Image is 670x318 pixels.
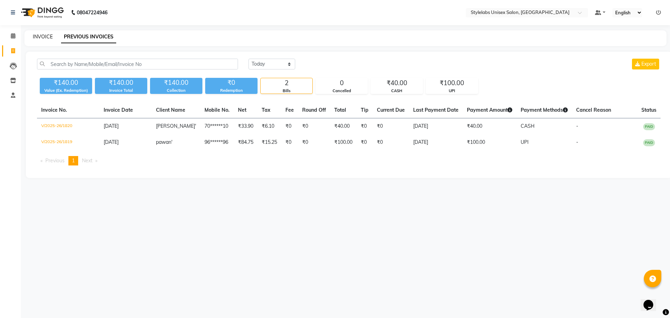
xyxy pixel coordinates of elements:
[576,123,578,129] span: -
[641,107,656,113] span: Status
[40,78,92,88] div: ₹140.00
[521,107,568,113] span: Payment Methods
[371,88,423,94] div: CASH
[45,157,65,164] span: Previous
[95,88,147,94] div: Invoice Total
[576,107,611,113] span: Cancel Reason
[204,107,230,113] span: Mobile No.
[467,107,512,113] span: Payment Amount
[156,107,185,113] span: Client Name
[262,107,270,113] span: Tax
[171,139,172,145] span: '
[330,118,357,135] td: ₹40.00
[150,88,202,94] div: Collection
[37,59,238,69] input: Search by Name/Mobile/Email/Invoice No
[643,123,655,130] span: PAID
[302,107,326,113] span: Round Off
[281,118,298,135] td: ₹0
[426,88,478,94] div: UPI
[261,78,312,88] div: 2
[281,134,298,150] td: ₹0
[156,123,195,129] span: [PERSON_NAME]
[334,107,346,113] span: Total
[82,157,92,164] span: Next
[361,107,368,113] span: Tip
[72,157,75,164] span: 1
[205,88,258,94] div: Redemption
[463,118,516,135] td: ₹40.00
[377,107,405,113] span: Current Due
[641,61,656,67] span: Export
[463,134,516,150] td: ₹100.00
[95,78,147,88] div: ₹140.00
[61,31,116,43] a: PREVIOUS INVOICES
[373,134,409,150] td: ₹0
[104,123,119,129] span: [DATE]
[40,88,92,94] div: Value (Ex. Redemption)
[357,118,373,135] td: ₹0
[104,107,133,113] span: Invoice Date
[285,107,294,113] span: Fee
[41,107,67,113] span: Invoice No.
[234,134,258,150] td: ₹84.75
[632,59,659,69] button: Export
[205,78,258,88] div: ₹0
[104,139,119,145] span: [DATE]
[37,156,661,165] nav: Pagination
[261,88,312,94] div: Bills
[643,139,655,146] span: PAID
[298,134,330,150] td: ₹0
[371,78,423,88] div: ₹40.00
[316,88,367,94] div: Cancelled
[238,107,246,113] span: Net
[77,3,107,22] b: 08047224946
[357,134,373,150] td: ₹0
[576,139,578,145] span: -
[373,118,409,135] td: ₹0
[413,107,459,113] span: Last Payment Date
[521,123,535,129] span: CASH
[150,78,202,88] div: ₹140.00
[37,134,99,150] td: V/2025-26/1819
[18,3,66,22] img: logo
[330,134,357,150] td: ₹100.00
[195,123,196,129] span: '
[409,134,463,150] td: [DATE]
[298,118,330,135] td: ₹0
[37,118,99,135] td: V/2025-26/1820
[426,78,478,88] div: ₹100.00
[33,34,53,40] a: INVOICE
[521,139,529,145] span: UPI
[234,118,258,135] td: ₹33.90
[258,118,281,135] td: ₹6.10
[409,118,463,135] td: [DATE]
[258,134,281,150] td: ₹15.25
[156,139,171,145] span: pawan
[641,290,663,311] iframe: chat widget
[316,78,367,88] div: 0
